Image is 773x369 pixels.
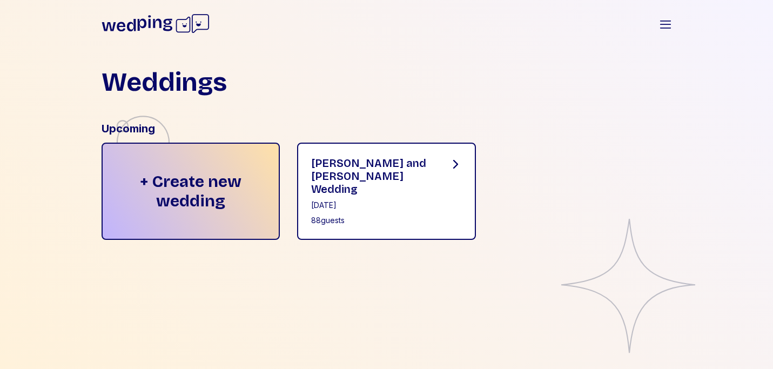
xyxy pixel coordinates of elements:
div: [PERSON_NAME] and [PERSON_NAME] Wedding [311,157,432,196]
div: 88 guests [311,215,432,226]
h1: Weddings [102,69,227,95]
div: Upcoming [102,121,672,136]
div: [DATE] [311,200,432,211]
div: + Create new wedding [102,143,280,240]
